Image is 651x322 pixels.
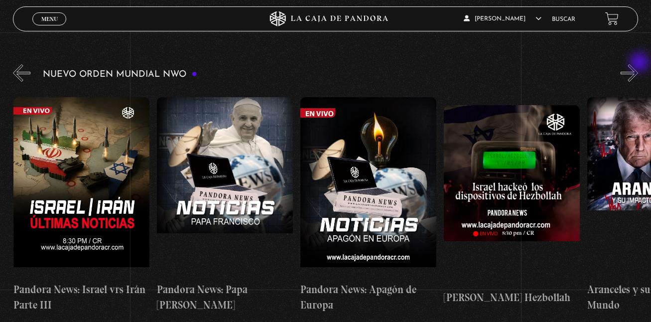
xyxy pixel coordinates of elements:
[13,64,30,82] button: Previous
[157,89,293,321] a: Pandora News: Papa [PERSON_NAME]
[300,89,436,321] a: Pandora News: Apagón de Europa
[38,24,61,31] span: Cerrar
[41,16,58,22] span: Menu
[13,89,149,321] a: Pandora News: Israel vrs Irán Parte III
[13,282,149,313] h4: Pandora News: Israel vrs Irán Parte III
[552,16,575,22] a: Buscar
[157,282,293,313] h4: Pandora News: Papa [PERSON_NAME]
[444,89,580,321] a: [PERSON_NAME] Hezbollah
[621,64,638,82] button: Next
[444,290,580,306] h4: [PERSON_NAME] Hezbollah
[464,16,541,22] span: [PERSON_NAME]
[605,12,619,25] a: View your shopping cart
[300,282,436,313] h4: Pandora News: Apagón de Europa
[43,70,197,79] h3: Nuevo Orden Mundial NWO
